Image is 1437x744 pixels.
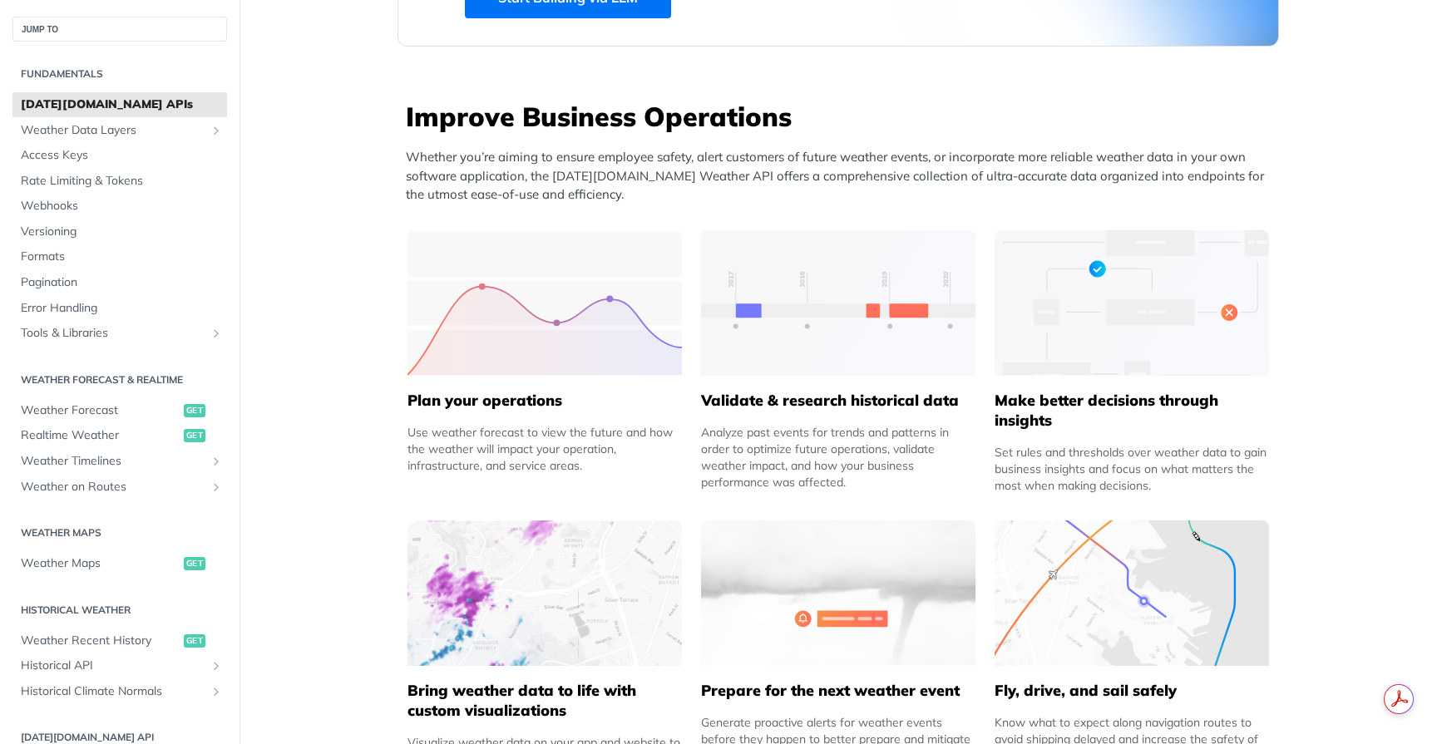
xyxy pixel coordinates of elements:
[407,424,682,474] div: Use weather forecast to view the future and how the weather will impact your operation, infrastru...
[407,520,682,666] img: 4463876-group-4982x.svg
[12,194,227,219] a: Webhooks
[21,555,180,572] span: Weather Maps
[701,230,975,376] img: 13d7ca0-group-496-2.svg
[12,296,227,321] a: Error Handling
[21,402,180,419] span: Weather Forecast
[12,372,227,387] h2: Weather Forecast & realtime
[12,525,227,540] h2: Weather Maps
[21,274,223,291] span: Pagination
[12,551,227,576] a: Weather Mapsget
[995,681,1269,701] h5: Fly, drive, and sail safely
[12,67,227,81] h2: Fundamentals
[21,633,180,649] span: Weather Recent History
[407,391,682,411] h5: Plan your operations
[995,391,1269,431] h5: Make better decisions through insights
[12,398,227,423] a: Weather Forecastget
[701,681,975,701] h5: Prepare for the next weather event
[701,424,975,490] div: Analyze past events for trends and patterns in order to optimize future operations, validate weat...
[701,520,975,666] img: 2c0a313-group-496-12x.svg
[12,321,227,346] a: Tools & LibrariesShow subpages for Tools & Libraries
[184,429,205,442] span: get
[12,449,227,474] a: Weather TimelinesShow subpages for Weather Timelines
[12,143,227,168] a: Access Keys
[21,300,223,317] span: Error Handling
[21,427,180,444] span: Realtime Weather
[21,224,223,240] span: Versioning
[21,683,205,700] span: Historical Climate Normals
[12,475,227,500] a: Weather on RoutesShow subpages for Weather on Routes
[184,634,205,648] span: get
[995,520,1269,666] img: 994b3d6-mask-group-32x.svg
[12,603,227,618] h2: Historical Weather
[406,98,1279,135] h3: Improve Business Operations
[21,325,205,342] span: Tools & Libraries
[12,628,227,653] a: Weather Recent Historyget
[210,685,223,698] button: Show subpages for Historical Climate Normals
[21,479,205,495] span: Weather on Routes
[184,557,205,570] span: get
[701,391,975,411] h5: Validate & research historical data
[407,681,682,721] h5: Bring weather data to life with custom visualizations
[21,198,223,214] span: Webhooks
[21,96,223,113] span: [DATE][DOMAIN_NAME] APIs
[12,219,227,244] a: Versioning
[995,230,1269,376] img: a22d113-group-496-32x.svg
[210,480,223,494] button: Show subpages for Weather on Routes
[210,124,223,137] button: Show subpages for Weather Data Layers
[12,244,227,269] a: Formats
[12,653,227,678] a: Historical APIShow subpages for Historical API
[12,17,227,42] button: JUMP TO
[210,327,223,340] button: Show subpages for Tools & Libraries
[12,169,227,194] a: Rate Limiting & Tokens
[21,658,205,674] span: Historical API
[12,92,227,117] a: [DATE][DOMAIN_NAME] APIs
[21,122,205,139] span: Weather Data Layers
[21,249,223,265] span: Formats
[184,404,205,417] span: get
[12,270,227,295] a: Pagination
[12,423,227,448] a: Realtime Weatherget
[21,453,205,470] span: Weather Timelines
[407,230,682,376] img: 39565e8-group-4962x.svg
[21,173,223,190] span: Rate Limiting & Tokens
[12,679,227,704] a: Historical Climate NormalsShow subpages for Historical Climate Normals
[995,444,1269,494] div: Set rules and thresholds over weather data to gain business insights and focus on what matters th...
[210,659,223,673] button: Show subpages for Historical API
[12,118,227,143] a: Weather Data LayersShow subpages for Weather Data Layers
[21,147,223,164] span: Access Keys
[210,455,223,468] button: Show subpages for Weather Timelines
[406,148,1279,204] p: Whether you’re aiming to ensure employee safety, alert customers of future weather events, or inc...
